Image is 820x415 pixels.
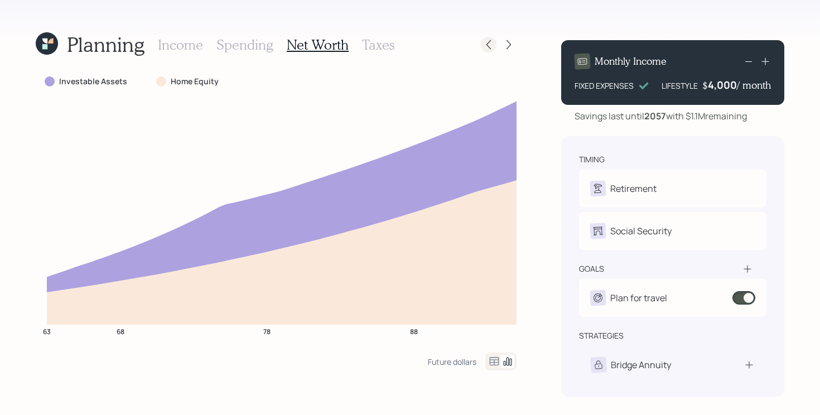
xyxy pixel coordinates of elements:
div: strategies [579,330,624,341]
div: Social Security [610,224,672,238]
label: Home Equity [171,76,219,87]
h4: Monthly Income [595,55,667,67]
tspan: 88 [410,326,418,336]
div: Retirement [610,182,657,195]
div: goals [579,263,604,274]
div: Plan for travel [610,291,667,305]
div: Bridge Annuity [611,358,671,371]
div: LIFESTYLE [662,80,698,91]
div: Savings last until with $1.1M remaining [575,109,747,123]
h4: $ [702,79,708,91]
b: 2057 [644,110,666,122]
h3: Net Worth [287,37,349,53]
tspan: 78 [263,326,271,336]
div: timing [579,154,605,165]
tspan: 68 [117,326,124,336]
div: Future dollars [428,356,476,367]
h3: Spending [216,37,273,53]
div: 4,000 [708,78,737,91]
div: FIXED EXPENSES [575,80,634,91]
h1: Planning [67,32,144,56]
h3: Taxes [362,37,394,53]
label: Investable Assets [59,76,127,87]
h4: / month [737,79,771,91]
h3: Income [158,37,203,53]
tspan: 63 [43,326,51,336]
